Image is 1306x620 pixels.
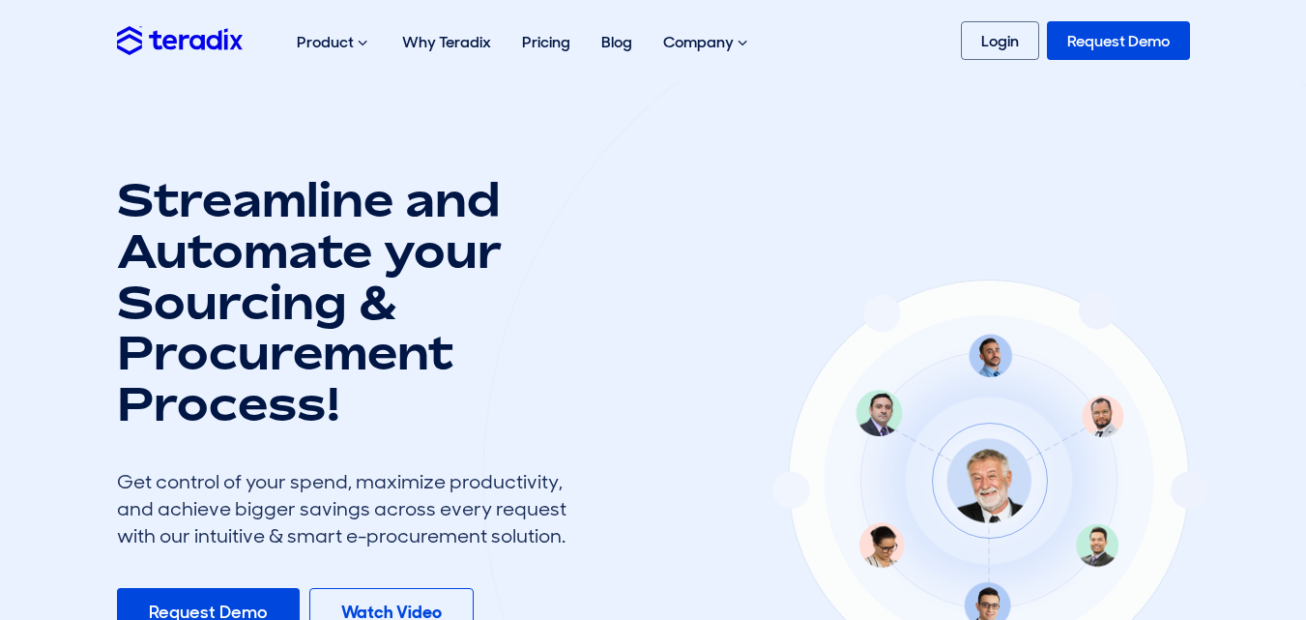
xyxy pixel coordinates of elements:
[387,12,507,73] a: Why Teradix
[586,12,648,73] a: Blog
[117,26,243,54] img: Teradix logo
[117,468,581,549] div: Get control of your spend, maximize productivity, and achieve bigger savings across every request...
[1047,21,1190,60] a: Request Demo
[648,12,767,74] div: Company
[961,21,1039,60] a: Login
[507,12,586,73] a: Pricing
[117,174,581,429] h1: Streamline and Automate your Sourcing & Procurement Process!
[281,12,387,74] div: Product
